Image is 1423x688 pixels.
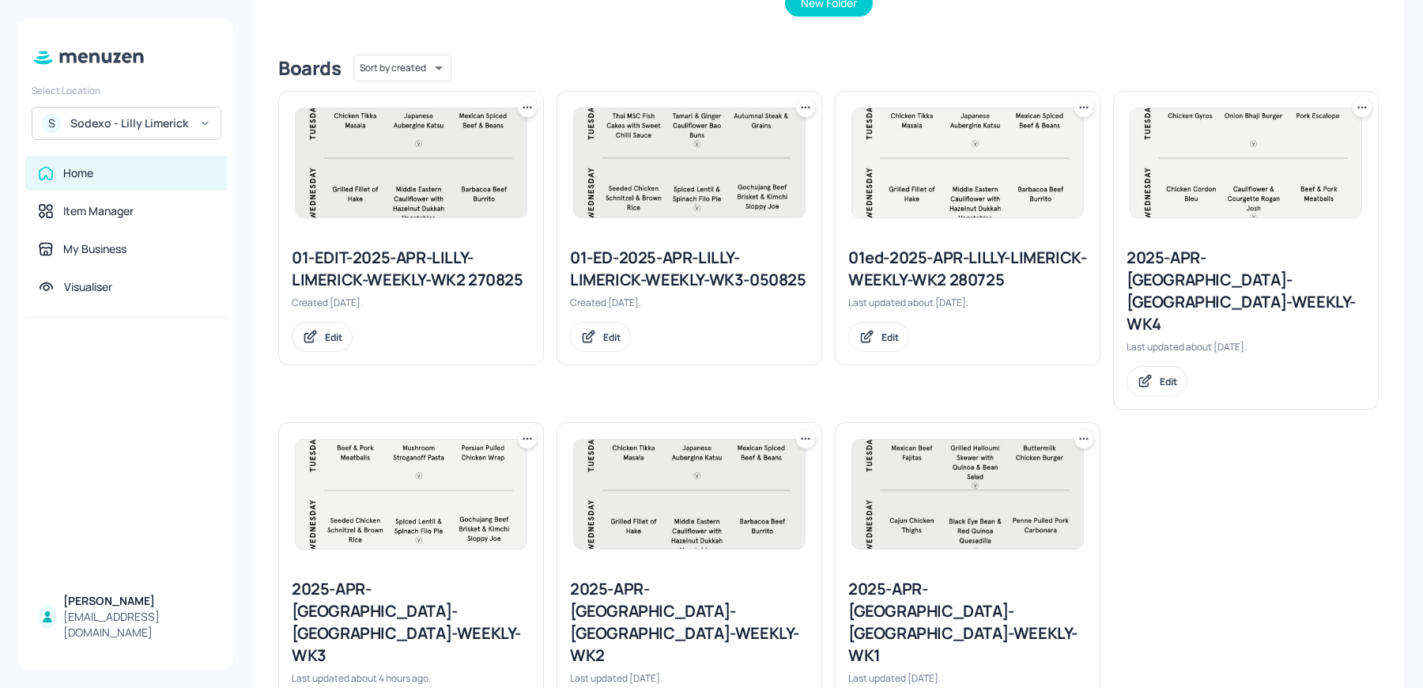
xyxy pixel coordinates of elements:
[852,440,1083,549] img: 2025-05-13-1747148636593lxk0zl16yq.jpeg
[292,247,530,291] div: 01-EDIT-2025-APR-LILLY-LIMERICK-WEEKLY-WK2 270825
[296,440,527,549] img: 2025-09-02-17568081169213mxbghyujxw.jpeg
[1130,108,1361,217] img: 2025-07-24-1753352470509w6sqrgs3kj.jpeg
[603,331,621,344] div: Edit
[574,440,805,549] img: 2025-07-03-1751541259818nvh6vamg9jo.jpeg
[570,578,809,667] div: 2025-APR-[GEOGRAPHIC_DATA]-[GEOGRAPHIC_DATA]-WEEKLY-WK2
[292,578,530,667] div: 2025-APR-[GEOGRAPHIC_DATA]-[GEOGRAPHIC_DATA]-WEEKLY-WK3
[296,108,527,217] img: 2025-07-03-1751541259818nvh6vamg9jo.jpeg
[1127,340,1365,353] div: Last updated about [DATE].
[881,331,899,344] div: Edit
[325,331,342,344] div: Edit
[292,296,530,309] div: Created [DATE].
[848,296,1087,309] div: Last updated about [DATE].
[42,114,61,133] div: S
[570,296,809,309] div: Created [DATE].
[1160,375,1177,388] div: Edit
[63,609,215,641] div: [EMAIL_ADDRESS][DOMAIN_NAME]
[353,52,451,84] div: Sort by created
[848,671,1087,685] div: Last updated [DATE].
[292,671,530,685] div: Last updated about 4 hours ago.
[574,108,805,217] img: 2025-05-12-1747065356658rp6l6f5oav.jpeg
[63,241,126,257] div: My Business
[63,593,215,609] div: [PERSON_NAME]
[1127,247,1365,335] div: 2025-APR-[GEOGRAPHIC_DATA]-[GEOGRAPHIC_DATA]-WEEKLY-WK4
[848,578,1087,667] div: 2025-APR-[GEOGRAPHIC_DATA]-[GEOGRAPHIC_DATA]-WEEKLY-WK1
[852,108,1083,217] img: 2025-07-25-1753451345466gi522v677c9.jpeg
[64,279,112,295] div: Visualiser
[570,247,809,291] div: 01-ED-2025-APR-LILLY-LIMERICK-WEEKLY-WK3-050825
[278,55,341,81] div: Boards
[32,84,221,97] div: Select Location
[848,247,1087,291] div: 01ed-2025-APR-LILLY-LIMERICK-WEEKLY-WK2 280725
[63,203,134,219] div: Item Manager
[63,165,93,181] div: Home
[70,115,190,131] div: Sodexo - Lilly Limerick
[570,671,809,685] div: Last updated [DATE].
